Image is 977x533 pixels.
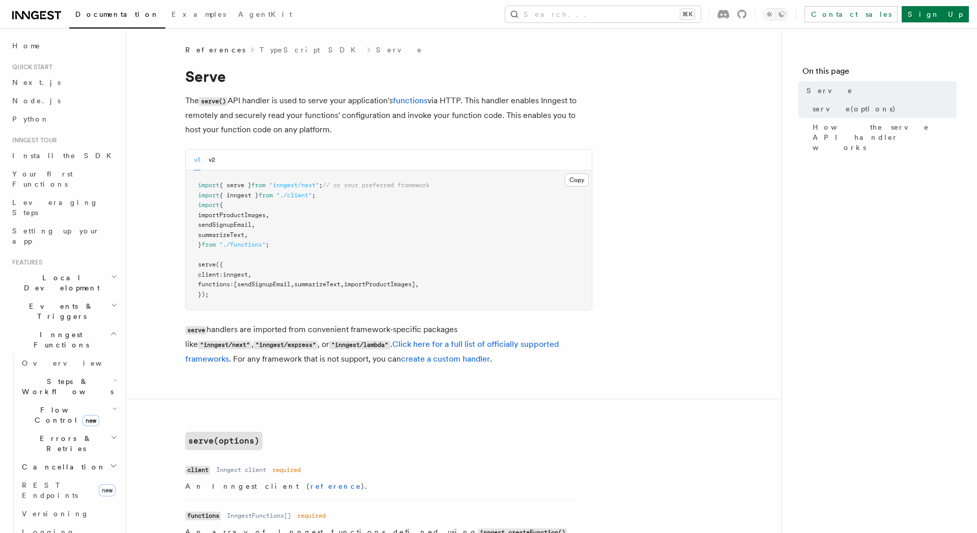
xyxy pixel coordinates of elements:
[276,192,312,199] span: "./client"
[185,481,576,491] p: An Inngest client ( ).
[244,231,248,239] span: ,
[234,281,291,288] span: [sendSignupEmail
[8,297,120,325] button: Events & Triggers
[376,45,423,55] a: Serve
[8,193,120,222] a: Leveraging Steps
[763,8,788,20] button: Toggle dark mode
[251,182,266,189] span: from
[185,432,263,450] a: serve(options)
[12,198,98,217] span: Leveraging Steps
[902,6,969,22] a: Sign Up
[8,110,120,128] a: Python
[185,466,210,475] code: client
[198,261,216,268] span: serve
[22,481,78,499] span: REST Endpoints
[12,41,41,51] span: Home
[415,281,419,288] span: ,
[198,241,202,248] span: }
[185,67,592,85] h1: Serve
[329,341,390,349] code: "inngest/lambda"
[340,281,344,288] span: ,
[8,273,111,293] span: Local Development
[219,241,266,248] span: "./functions"
[202,241,216,248] span: from
[219,192,258,199] span: { inngest }
[809,100,957,118] a: serve(options)
[165,3,232,27] a: Examples
[198,271,219,278] span: client
[680,9,695,19] kbd: ⌘K
[272,466,301,474] dd: required
[185,322,592,366] p: handlers are imported from convenient framework-specific packages like , , or . . For any framewo...
[813,122,957,153] span: How the serve API handler works
[8,165,120,193] a: Your first Functions
[269,182,319,189] span: "inngest/next"
[227,512,291,520] dd: InngestFunctions[]
[209,150,215,170] button: v2
[401,354,490,364] a: create a custom handler
[219,271,223,278] span: :
[809,118,957,157] a: How the serve API handler works
[12,97,61,105] span: Node.js
[198,281,230,288] span: functions
[393,96,427,105] a: functions
[12,78,61,86] span: Next.js
[565,173,589,187] button: Copy
[8,92,120,110] a: Node.js
[230,281,234,288] span: :
[8,37,120,55] a: Home
[344,281,415,288] span: importProductImages]
[199,97,227,106] code: serve()
[185,326,207,335] code: serve
[198,221,251,228] span: sendSignupEmail
[82,415,99,426] span: new
[291,281,294,288] span: ,
[294,281,340,288] span: summarizeText
[8,136,57,144] span: Inngest tour
[99,484,116,496] span: new
[185,512,221,520] code: functions
[312,192,315,199] span: ;
[232,3,298,27] a: AgentKit
[185,94,592,137] p: The API handler is used to serve your application's via HTTP. This handler enables Inngest to rem...
[198,201,219,209] span: import
[18,429,120,458] button: Errors & Retries
[802,65,957,81] h4: On this page
[12,170,73,188] span: Your first Functions
[18,458,120,476] button: Cancellation
[8,330,110,350] span: Inngest Functions
[194,150,200,170] button: v3
[319,182,323,189] span: ;
[18,405,112,425] span: Flow Control
[22,359,127,367] span: Overview
[802,81,957,100] a: Serve
[198,182,219,189] span: import
[219,201,223,209] span: {
[18,462,106,472] span: Cancellation
[185,45,245,55] span: References
[198,212,266,219] span: importProductImages
[248,271,251,278] span: ,
[18,401,120,429] button: Flow Controlnew
[260,45,362,55] a: TypeScript SDK
[223,271,248,278] span: inngest
[8,222,120,250] a: Setting up your app
[310,482,361,490] a: reference
[8,258,42,266] span: Features
[198,192,219,199] span: import
[69,3,165,28] a: Documentation
[251,221,255,228] span: ,
[297,512,326,520] dd: required
[75,10,159,18] span: Documentation
[18,433,110,454] span: Errors & Retries
[8,146,120,165] a: Install the SDK
[18,372,120,401] button: Steps & Workflows
[18,376,113,397] span: Steps & Workflows
[12,227,100,245] span: Setting up your app
[12,115,49,123] span: Python
[171,10,226,18] span: Examples
[8,325,120,354] button: Inngest Functions
[216,261,223,268] span: ({
[8,63,52,71] span: Quick start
